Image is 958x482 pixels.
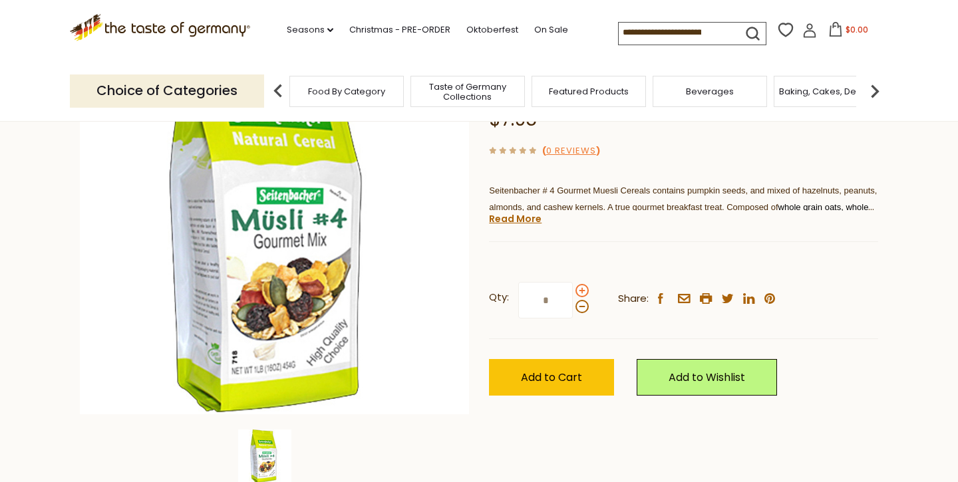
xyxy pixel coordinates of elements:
[489,185,877,229] span: Seitenbacher # 4 Gourmet Muesli Cereals contains pumpkin seeds, and mixed of hazelnuts, peanuts, ...
[862,78,888,104] img: next arrow
[779,86,882,96] a: Baking, Cakes, Desserts
[618,291,649,307] span: Share:
[414,82,521,102] a: Taste of Germany Collections
[489,289,509,306] strong: Qty:
[637,359,777,396] a: Add to Wishlist
[546,144,596,158] a: 0 Reviews
[518,282,573,318] input: Qty:
[349,23,450,37] a: Christmas - PRE-ORDER
[846,24,868,35] span: $0.00
[308,86,385,96] a: Food By Category
[466,23,518,37] a: Oktoberfest
[521,370,582,385] span: Add to Cart
[80,25,469,414] img: Seitenbacher # 4 Nut Lovers Gourmet Muesli Cereal, 16 oz
[542,144,600,157] span: ( )
[265,78,291,104] img: previous arrow
[534,23,568,37] a: On Sale
[70,74,264,107] p: Choice of Categories
[489,212,542,225] a: Read More
[686,86,734,96] a: Beverages
[820,22,876,42] button: $0.00
[549,86,629,96] a: Featured Products
[489,106,537,132] span: $7.95
[287,23,333,37] a: Seasons
[489,359,614,396] button: Add to Cart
